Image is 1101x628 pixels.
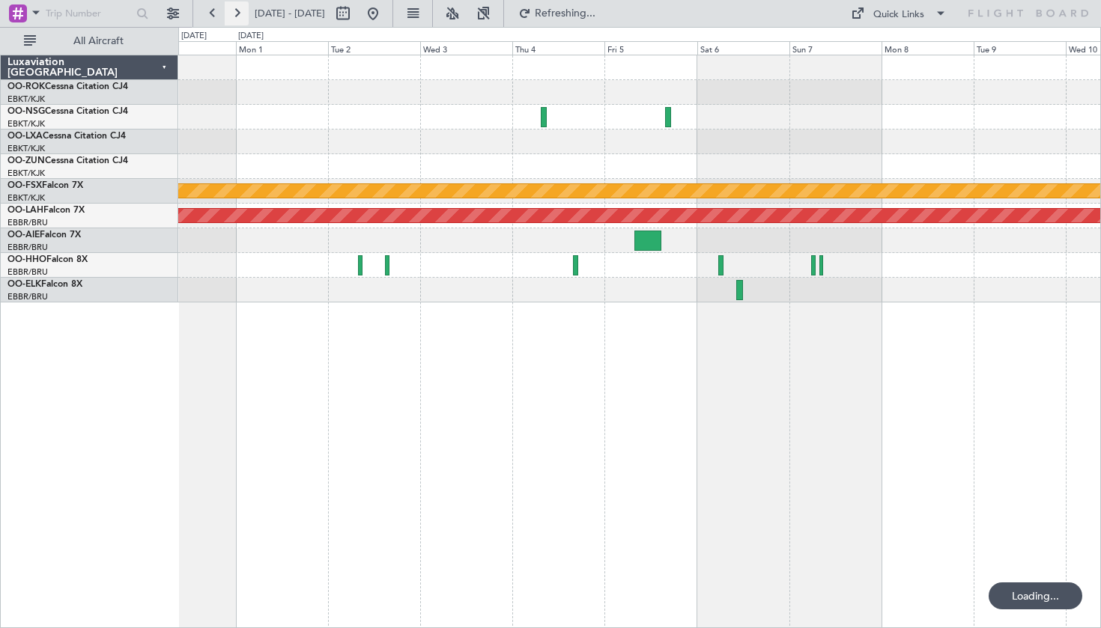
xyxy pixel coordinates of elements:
[7,94,45,105] a: EBKT/KJK
[512,1,601,25] button: Refreshing...
[604,41,697,55] div: Fri 5
[7,266,48,278] a: EBBR/BRU
[7,107,45,116] span: OO-NSG
[236,41,328,55] div: Mon 1
[7,156,45,165] span: OO-ZUN
[7,231,40,240] span: OO-AIE
[7,217,48,228] a: EBBR/BRU
[7,255,46,264] span: OO-HHO
[7,143,45,154] a: EBKT/KJK
[7,192,45,204] a: EBKT/KJK
[7,168,45,179] a: EBKT/KJK
[7,206,85,215] a: OO-LAHFalcon 7X
[328,41,420,55] div: Tue 2
[144,41,236,55] div: Sun 30
[16,29,163,53] button: All Aircraft
[7,242,48,253] a: EBBR/BRU
[882,41,974,55] div: Mon 8
[238,30,264,43] div: [DATE]
[512,41,604,55] div: Thu 4
[534,8,597,19] span: Refreshing...
[989,582,1082,609] div: Loading...
[974,41,1066,55] div: Tue 9
[7,132,43,141] span: OO-LXA
[39,36,158,46] span: All Aircraft
[7,107,128,116] a: OO-NSGCessna Citation CJ4
[7,82,45,91] span: OO-ROK
[7,156,128,165] a: OO-ZUNCessna Citation CJ4
[697,41,789,55] div: Sat 6
[7,132,126,141] a: OO-LXACessna Citation CJ4
[255,7,325,20] span: [DATE] - [DATE]
[789,41,882,55] div: Sun 7
[181,30,207,43] div: [DATE]
[7,206,43,215] span: OO-LAH
[843,1,954,25] button: Quick Links
[7,291,48,302] a: EBBR/BRU
[7,231,81,240] a: OO-AIEFalcon 7X
[46,2,132,25] input: Trip Number
[420,41,512,55] div: Wed 3
[7,181,83,190] a: OO-FSXFalcon 7X
[7,280,41,289] span: OO-ELK
[7,280,82,289] a: OO-ELKFalcon 8X
[7,255,88,264] a: OO-HHOFalcon 8X
[7,118,45,129] a: EBKT/KJK
[873,7,924,22] div: Quick Links
[7,181,42,190] span: OO-FSX
[7,82,128,91] a: OO-ROKCessna Citation CJ4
